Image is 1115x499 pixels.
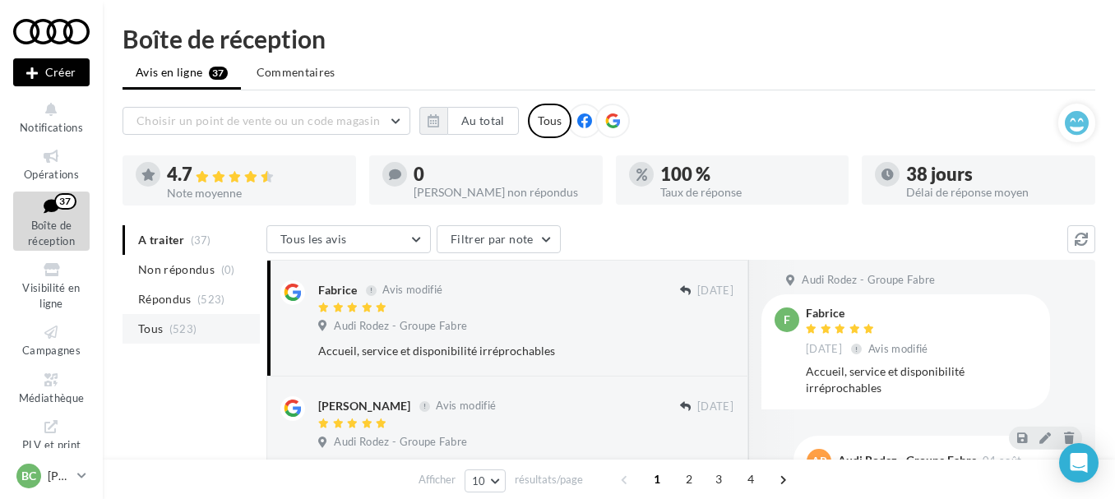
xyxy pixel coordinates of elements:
span: (0) [221,263,235,276]
button: Créer [13,58,90,86]
span: Avis modifié [868,342,928,355]
span: PLV et print personnalisable [21,435,83,482]
a: BC [PERSON_NAME] [13,460,90,492]
span: résultats/page [515,472,583,487]
span: (523) [169,322,197,335]
span: Tous [138,321,163,337]
span: [DATE] [697,400,733,414]
span: Visibilité en ligne [22,281,80,310]
span: BC [21,468,36,484]
span: Boîte de réception [28,219,75,247]
span: Tous les avis [280,232,347,246]
span: 4 [738,466,764,492]
button: 10 [465,469,507,492]
span: Non répondus [138,261,215,278]
span: 2 [676,466,702,492]
span: Campagnes [22,344,81,357]
button: Notifications [13,97,90,137]
a: PLV et print personnalisable [13,414,90,486]
a: Campagnes [13,320,90,360]
div: Nouvelle campagne [13,58,90,86]
span: 04 août [983,455,1021,466]
button: Au total [419,107,519,135]
div: [PERSON_NAME] [318,398,410,414]
span: Opérations [24,168,79,181]
div: Open Intercom Messenger [1059,443,1099,483]
div: 38 jours [906,165,1082,183]
a: Médiathèque [13,367,90,408]
span: Avis modifié [382,284,442,297]
span: [DATE] [697,284,733,298]
button: Choisir un point de vente ou un code magasin [123,107,410,135]
span: Choisir un point de vente ou un code magasin [136,113,380,127]
button: Tous les avis [266,225,431,253]
span: Audi Rodez - Groupe Fabre [334,319,467,334]
button: Filtrer par note [437,225,561,253]
div: Taux de réponse [660,187,836,198]
a: Visibilité en ligne [13,257,90,313]
span: Médiathèque [19,391,85,404]
p: [PERSON_NAME] [48,468,71,484]
div: Délai de réponse moyen [906,187,1082,198]
div: Boîte de réception [123,26,1095,51]
span: 1 [644,466,670,492]
span: 3 [706,466,732,492]
div: Fabrice [318,282,357,298]
span: Audi Rodez - Groupe Fabre [334,435,467,450]
div: Fabrice [806,307,932,319]
div: Accueil, service et disponibilité irréprochables [806,363,1037,396]
div: 100 % [660,165,836,183]
div: [PERSON_NAME] non répondus [414,187,590,198]
div: 37 [54,193,76,210]
span: Commentaires [257,64,335,81]
span: Répondus [138,291,192,307]
button: Au total [447,107,519,135]
span: Audi Rodez - Groupe Fabre [802,273,935,288]
span: [DATE] [806,342,842,357]
span: 10 [472,474,486,487]
div: Note moyenne [167,187,343,199]
span: F [784,312,790,328]
a: Opérations [13,144,90,184]
span: AR [812,453,827,469]
div: Audi Rodez - Groupe Fabre [838,455,977,466]
div: Tous [528,104,571,138]
div: 0 [414,165,590,183]
span: (523) [197,293,225,306]
div: 4.7 [167,165,343,184]
span: Afficher [419,472,456,487]
a: Boîte de réception37 [13,192,90,252]
span: Avis modifié [436,400,496,413]
div: Accueil, service et disponibilité irréprochables [318,343,627,359]
span: Notifications [20,121,83,134]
